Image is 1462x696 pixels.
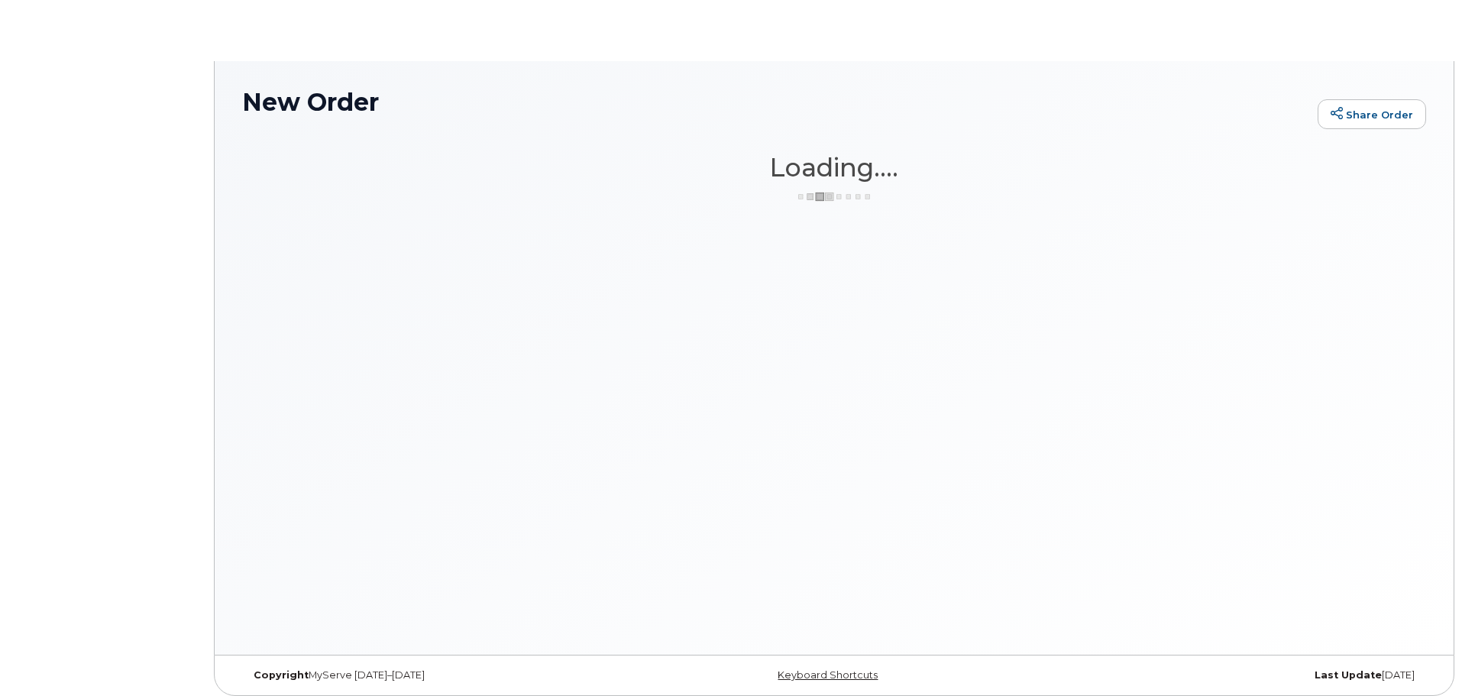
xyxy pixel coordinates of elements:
[242,154,1426,181] h1: Loading....
[796,191,872,202] img: ajax-loader-3a6953c30dc77f0bf724df975f13086db4f4c1262e45940f03d1251963f1bf2e.gif
[778,669,878,681] a: Keyboard Shortcuts
[1318,99,1426,130] a: Share Order
[1315,669,1382,681] strong: Last Update
[242,669,637,681] div: MyServe [DATE]–[DATE]
[242,89,1310,115] h1: New Order
[1031,669,1426,681] div: [DATE]
[254,669,309,681] strong: Copyright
